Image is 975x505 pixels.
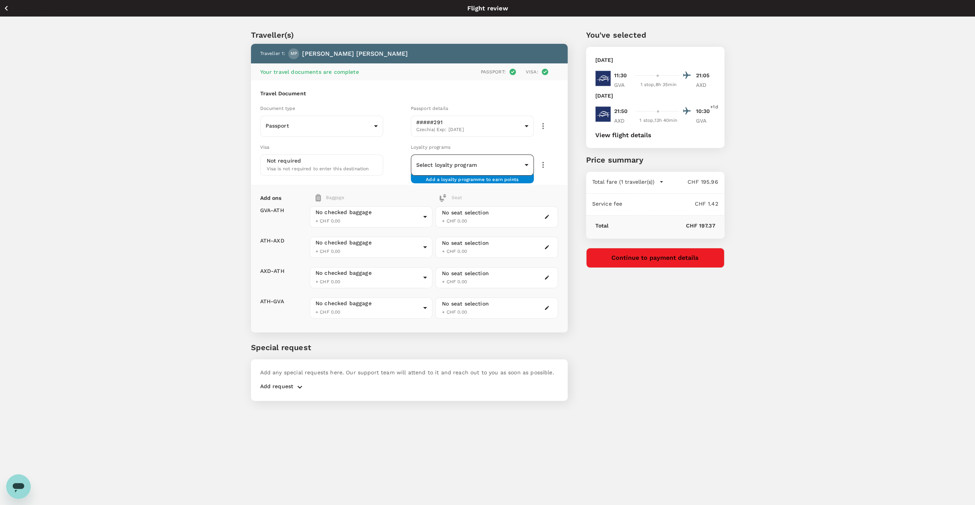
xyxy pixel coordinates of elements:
span: Loyalty programs [411,145,450,150]
span: + CHF 0.00 [442,309,467,315]
div: No checked baggage [316,239,420,246]
p: Special request [251,342,568,353]
p: GVA [696,117,715,125]
span: Document type [260,106,296,111]
button: Back to flight results [3,3,70,13]
span: MP [291,50,297,58]
p: CHF 195.96 [664,178,718,186]
span: + CHF 0.00 [316,279,341,284]
p: Add ons [260,194,282,202]
p: [DATE] [595,92,613,100]
p: Add any special requests here. Our support team will attend to it and reach out to you as soon as... [260,369,558,376]
span: Czechia | Exp: [DATE] [416,126,522,134]
div: No checked baggage+ CHF 0.00 [310,267,432,288]
p: Traveller(s) [251,29,568,41]
button: Continue to payment details [586,248,724,268]
div: No checked baggage [316,269,420,277]
div: No seat selection [442,209,489,217]
p: Passport [266,122,371,130]
div: No seat selection [442,269,489,277]
p: AXD [696,81,715,89]
img: A3 [595,71,611,86]
p: 21:50 [614,107,628,115]
iframe: Button to launch messaging window [6,474,31,499]
div: ​ [411,155,534,174]
span: + CHF 0.00 [316,249,341,254]
div: No checked baggage+ CHF 0.00 [310,237,432,258]
p: [DATE] [595,56,613,64]
img: A3 [595,106,611,122]
p: Price summary [586,154,724,166]
p: Passport : [480,68,505,75]
img: baggage-icon [439,194,447,202]
div: No checked baggage [316,299,420,307]
div: #####291Czechia| Exp: [DATE] [411,113,534,139]
p: AXD [614,117,633,125]
p: 11:30 [614,71,627,80]
div: Passport [260,116,383,136]
div: Seat [439,194,462,202]
p: Add request [260,382,294,392]
p: Traveller 1 : [260,50,286,58]
p: You've selected [586,29,724,41]
p: Not required [267,157,301,164]
div: 1 stop , 13h 40min [638,117,679,125]
p: CHF 1.42 [622,200,718,208]
div: No checked baggage+ CHF 0.00 [310,206,432,228]
div: No seat selection [442,300,489,308]
p: Total [595,222,609,229]
p: ATH - AXD [260,237,284,244]
p: 21:05 [696,71,715,80]
p: Total fare (1 traveller(s)) [592,178,654,186]
span: Your travel documents are complete [260,69,359,75]
p: CHF 197.37 [608,222,715,229]
p: Flight review [467,4,508,13]
p: ATH - GVA [260,297,284,305]
div: No checked baggage+ CHF 0.00 [310,297,432,319]
p: Service fee [592,200,623,208]
span: Passport details [411,106,448,111]
div: No seat selection [442,239,489,247]
span: Visa [260,145,270,150]
p: GVA - ATH [260,206,284,214]
span: Add a loyalty programme to earn points [426,176,518,177]
span: Visa is not required to enter this destination [267,166,369,171]
p: GVA [614,81,633,89]
img: baggage-icon [316,194,321,202]
div: No checked baggage [316,208,420,216]
p: AXD - ATH [260,267,284,275]
p: [PERSON_NAME] [PERSON_NAME] [302,49,408,58]
span: + CHF 0.00 [442,249,467,254]
p: #####291 [416,118,522,126]
div: 1 stop , 8h 35min [638,81,679,89]
span: + CHF 0.00 [316,218,341,224]
h6: Travel Document [260,90,558,98]
button: View flight details [595,132,651,139]
span: + CHF 0.00 [316,309,341,315]
p: Visa : [526,68,538,75]
span: + CHF 0.00 [442,279,467,284]
button: Total fare (1 traveller(s)) [592,178,664,186]
div: Baggage [316,194,405,202]
p: Back to flight results [14,4,70,12]
span: +1d [710,103,718,111]
span: + CHF 0.00 [442,218,467,224]
p: 10:30 [696,107,715,115]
